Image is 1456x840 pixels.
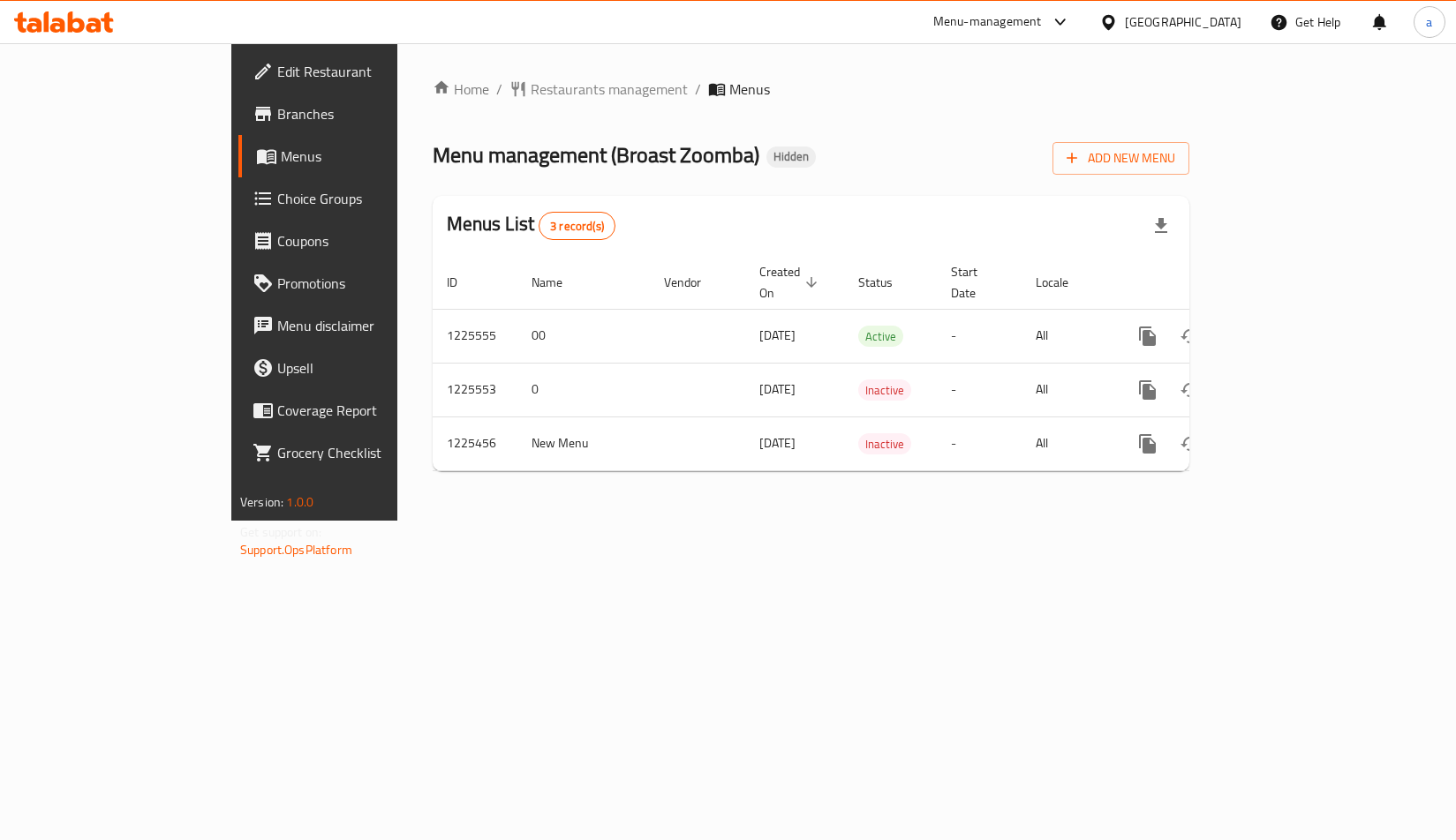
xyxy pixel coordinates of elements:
span: Hidden [766,149,816,164]
button: Add New Menu [1052,142,1189,175]
td: 1225555 [433,309,517,363]
td: 00 [517,309,650,363]
span: Menus [281,146,460,167]
span: 3 record(s) [539,218,615,235]
td: 1225553 [433,363,517,416]
span: Menus [729,79,770,100]
a: Grocery Checklist [238,431,474,474]
button: Change Status [1169,423,1211,465]
a: Coupons [238,220,474,262]
button: more [1127,315,1169,357]
span: Locale [1036,272,1091,293]
span: Coupons [277,230,460,251]
nav: breadcrumb [433,79,1189,100]
span: Edit Restaurant [277,61,460,82]
div: Hidden [766,146,816,168]
span: Vendor [664,272,724,293]
span: a [1426,12,1432,32]
span: Menu management ( Broast Zoomba ) [433,135,759,175]
td: All [1022,416,1113,470]
div: Active [858,326,903,347]
td: 1225456 [433,416,517,470]
a: Promotions [238,262,474,304]
span: Coverage Report [277,400,460,421]
span: Choice Groups [277,188,460,209]
button: more [1127,423,1169,465]
span: Active [858,326,903,347]
span: Name [532,272,585,293]
button: Change Status [1169,369,1211,411]
td: All [1022,363,1113,416]
div: Total records count [539,212,615,240]
a: Menu disclaimer [238,304,474,347]
span: [DATE] [759,431,796,454]
span: Grocery Checklist [277,442,460,463]
h2: Menus List [447,211,615,240]
span: ID [447,272,480,293]
a: Restaurants management [509,79,688,100]
a: Support.OpsPlatform [240,538,352,561]
td: - [937,416,1022,470]
span: Inactive [858,434,911,454]
span: Get support on: [240,521,321,544]
span: Created On [759,261,823,304]
li: / [695,79,701,100]
span: Promotions [277,273,460,294]
button: more [1127,369,1169,411]
a: Choice Groups [238,177,474,220]
span: Menu disclaimer [277,315,460,336]
span: Restaurants management [531,79,688,100]
div: Inactive [858,433,911,454]
div: Export file [1140,205,1182,247]
span: 1.0.0 [286,491,313,514]
button: Change Status [1169,315,1211,357]
td: New Menu [517,416,650,470]
li: / [496,79,502,100]
span: Start Date [951,261,1000,304]
span: Branches [277,103,460,124]
a: Menus [238,135,474,177]
div: Inactive [858,379,911,401]
td: - [937,363,1022,416]
span: [DATE] [759,378,796,401]
span: Upsell [277,357,460,379]
span: Version: [240,491,283,514]
span: Inactive [858,380,911,401]
td: All [1022,309,1113,363]
div: Menu-management [933,11,1042,33]
div: [GEOGRAPHIC_DATA] [1125,12,1241,32]
th: Actions [1113,256,1310,310]
table: enhanced table [433,256,1310,471]
a: Edit Restaurant [238,50,474,93]
td: 0 [517,363,650,416]
a: Coverage Report [238,389,474,431]
td: - [937,309,1022,363]
span: [DATE] [759,324,796,347]
span: Add New Menu [1067,147,1175,169]
span: Status [858,272,916,293]
a: Branches [238,93,474,135]
a: Upsell [238,347,474,389]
